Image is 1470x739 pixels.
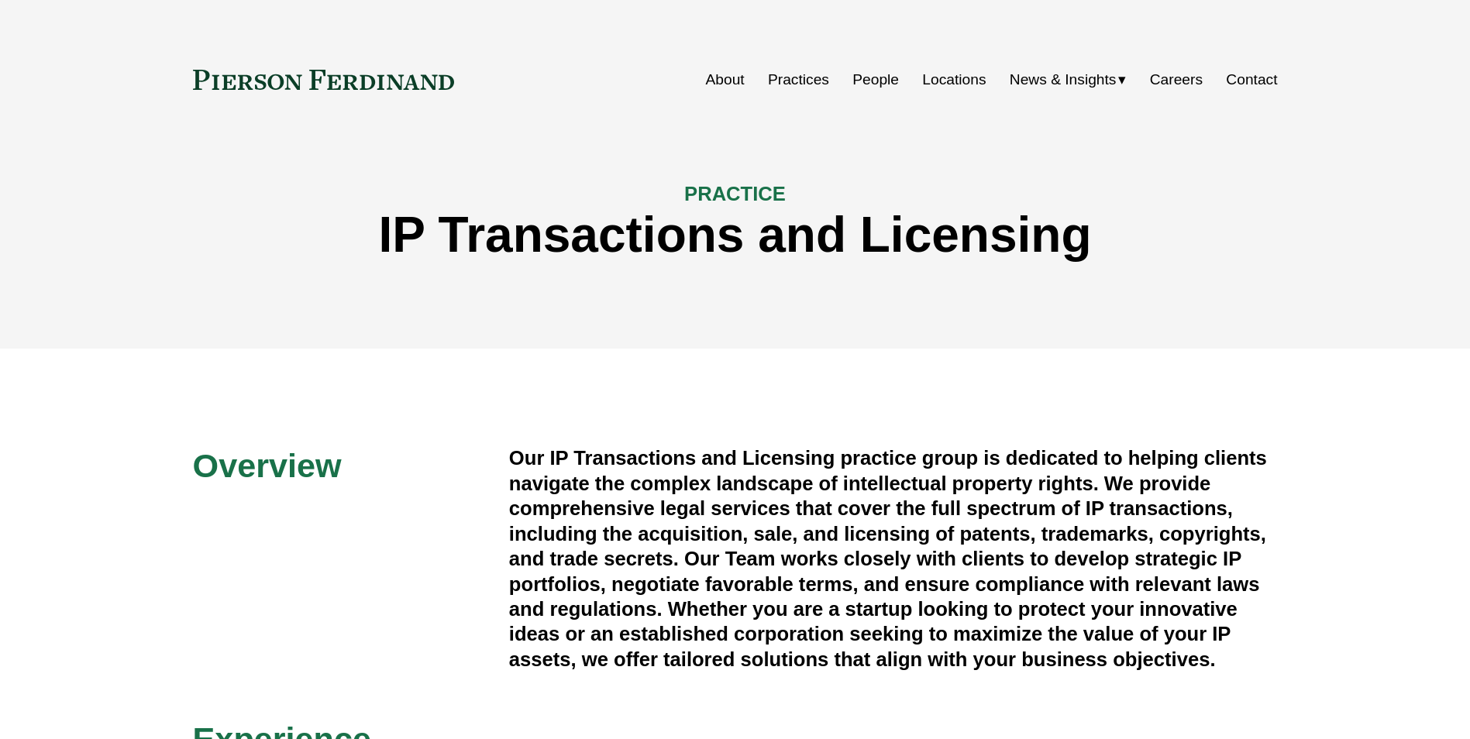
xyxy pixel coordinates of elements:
span: News & Insights [1010,67,1117,94]
h4: Our IP Transactions and Licensing practice group is dedicated to helping clients navigate the com... [509,445,1278,672]
a: Practices [768,65,829,95]
span: PRACTICE [684,183,786,205]
span: Overview [193,447,342,484]
h1: IP Transactions and Licensing [193,207,1278,263]
a: folder dropdown [1010,65,1127,95]
a: People [852,65,899,95]
a: Locations [922,65,986,95]
a: Careers [1150,65,1203,95]
a: About [706,65,745,95]
a: Contact [1226,65,1277,95]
